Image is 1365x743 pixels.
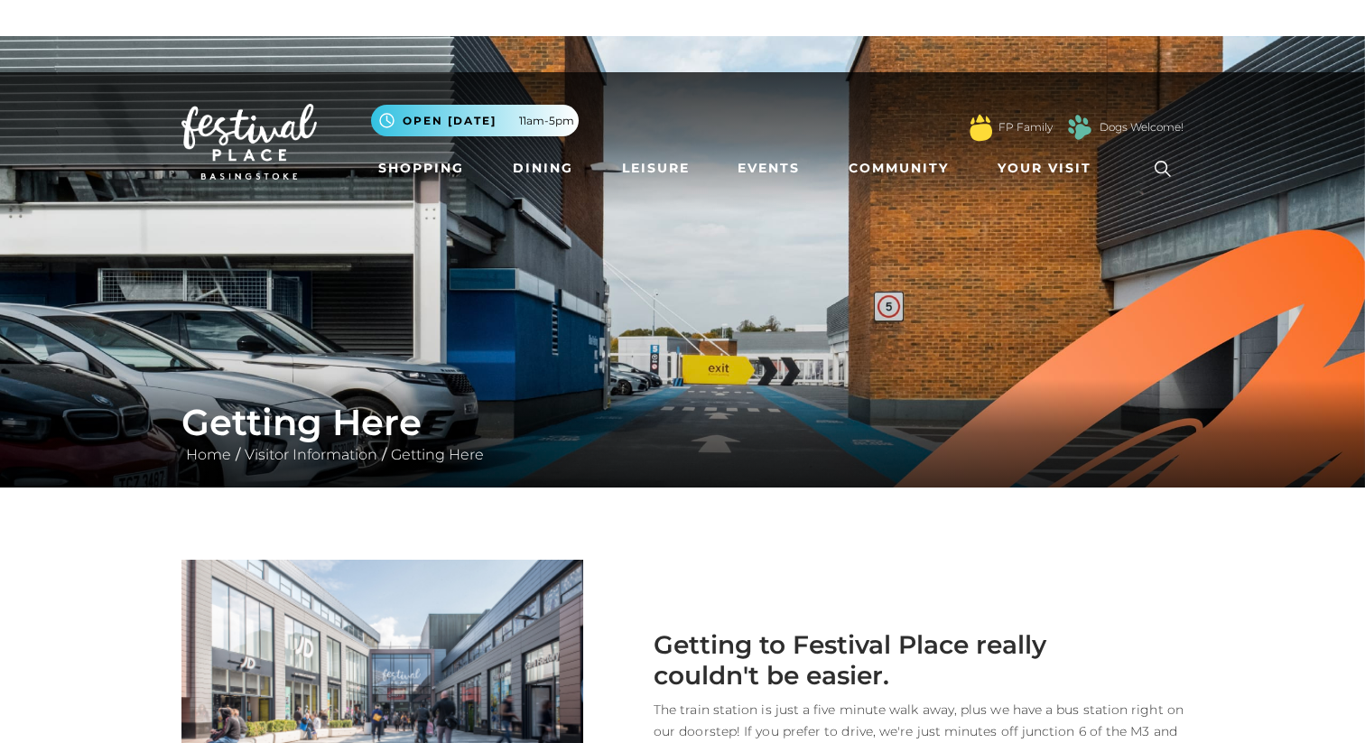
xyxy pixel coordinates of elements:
h1: Getting Here [181,401,1184,444]
h2: Getting to Festival Place really couldn't be easier. [610,630,1062,691]
button: Open [DATE] 11am-5pm [371,105,579,136]
a: FP Family [998,119,1053,135]
span: Your Visit [998,159,1091,178]
a: Visitor Information [240,446,382,463]
span: 11am-5pm [519,113,574,129]
a: Getting Here [386,446,488,463]
a: Dogs Welcome! [1100,119,1184,135]
a: Events [730,152,807,185]
img: Festival Place Logo [181,104,317,180]
a: Shopping [371,152,471,185]
a: Community [841,152,956,185]
a: Home [181,446,236,463]
a: Your Visit [990,152,1108,185]
a: Leisure [615,152,697,185]
div: / / [168,401,1197,466]
span: Open [DATE] [403,113,497,129]
a: Dining [506,152,580,185]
